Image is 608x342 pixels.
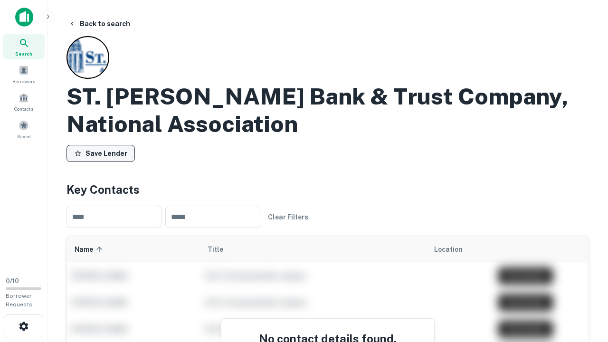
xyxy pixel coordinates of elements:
a: Borrowers [3,61,45,87]
span: Borrowers [12,77,35,85]
button: Save Lender [66,145,135,162]
a: Saved [3,116,45,142]
span: Search [15,50,32,57]
span: Saved [17,133,31,140]
button: Back to search [65,15,134,32]
h2: ST. [PERSON_NAME] Bank & Trust Company, National Association [66,83,589,137]
img: capitalize-icon.png [15,8,33,27]
button: Clear Filters [264,209,312,226]
iframe: Chat Widget [560,266,608,312]
a: Search [3,34,45,59]
a: Contacts [3,89,45,114]
span: Borrower Requests [6,293,32,308]
span: 0 / 10 [6,277,19,285]
span: Contacts [14,105,33,113]
h4: Key Contacts [66,181,589,198]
